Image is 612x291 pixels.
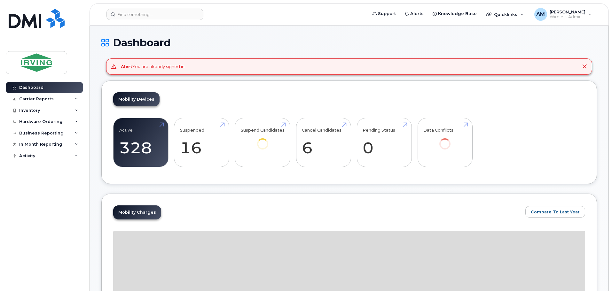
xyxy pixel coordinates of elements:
[363,121,406,164] a: Pending Status 0
[525,206,585,218] button: Compare To Last Year
[113,92,160,106] a: Mobility Devices
[101,37,597,48] h1: Dashboard
[302,121,345,164] a: Cancel Candidates 6
[531,209,580,215] span: Compare To Last Year
[121,64,185,70] div: You are already signed in.
[423,121,467,158] a: Data Conflicts
[113,205,161,219] a: Mobility Charges
[121,64,132,69] strong: Alert
[241,121,285,158] a: Suspend Candidates
[119,121,162,164] a: Active 328
[180,121,223,164] a: Suspended 16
